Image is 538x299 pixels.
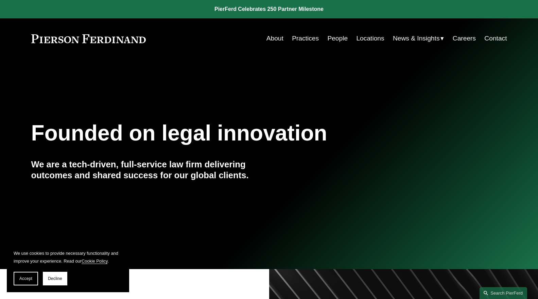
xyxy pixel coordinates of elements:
a: Careers [453,32,476,45]
a: About [266,32,283,45]
button: Decline [43,272,67,285]
h4: We are a tech-driven, full-service law firm delivering outcomes and shared success for our global... [31,159,269,181]
span: News & Insights [393,33,440,45]
a: Contact [484,32,507,45]
button: Accept [14,272,38,285]
a: Search this site [480,287,527,299]
section: Cookie banner [7,243,129,292]
h1: Founded on legal innovation [31,121,428,146]
a: Cookie Policy [82,259,108,264]
a: Practices [292,32,319,45]
p: We use cookies to provide necessary functionality and improve your experience. Read our . [14,249,122,265]
a: folder dropdown [393,32,444,45]
span: Decline [48,276,62,281]
span: Accept [19,276,32,281]
a: Locations [356,32,384,45]
a: People [327,32,348,45]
